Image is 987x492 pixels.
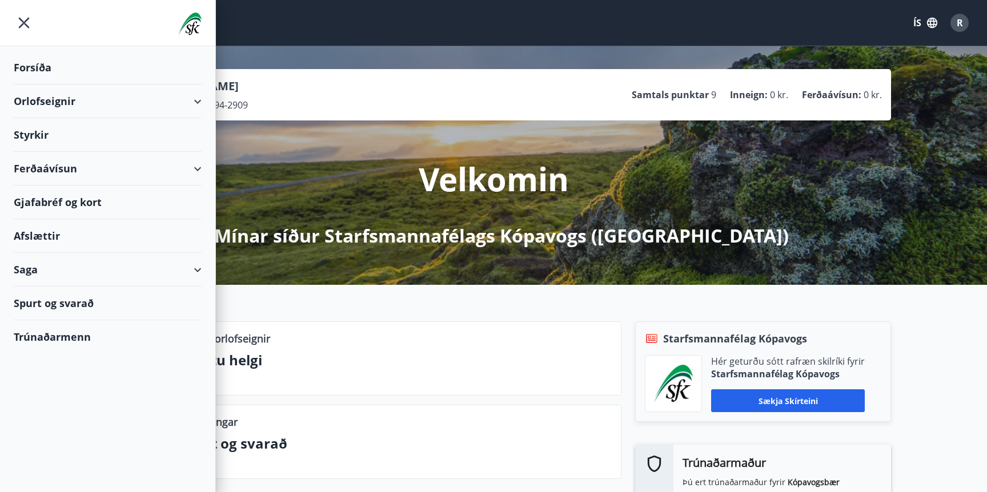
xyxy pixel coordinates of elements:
p: Samtals punktar [632,88,709,101]
p: Þú ert trúnaðarmaður fyrir [683,477,882,488]
div: Orlofseignir [14,84,202,118]
div: Afslættir [14,219,202,253]
div: Trúnaðarmenn [14,320,202,353]
div: Styrkir [14,118,202,152]
span: 9 [711,88,716,101]
p: á Mínar síður Starfsmannafélags Kópavogs ([GEOGRAPHIC_DATA]) [199,223,789,248]
p: Næstu helgi [180,350,612,370]
p: Velkomin [419,157,569,200]
div: Gjafabréf og kort [14,185,202,219]
p: Starfsmannafélag Kópavogs [711,368,865,380]
div: Forsíða [14,51,202,84]
button: ÍS [907,13,944,33]
span: 180194-2909 [194,99,248,111]
p: Lausar orlofseignir [180,331,270,346]
img: x5MjQkxwhnYn6YREZUTEa9Q4KsBUeQdWGts9Dj4O.png [654,365,693,402]
span: Starfsmannafélag Kópavogs [663,331,807,346]
p: Inneign : [730,88,768,101]
div: Saga [14,253,202,287]
button: R [946,9,973,37]
div: Spurt og svarað [14,287,202,320]
span: R [957,17,963,29]
img: union_logo [178,13,202,35]
div: Ferðaávísun [14,152,202,185]
strong: Kópavogsbær [788,477,840,487]
button: menu [14,13,34,33]
p: Ferðaávísun : [802,88,861,101]
button: Sækja skírteini [711,389,865,412]
h6: Trúnaðarmaður [683,454,882,472]
span: 0 kr. [864,88,882,101]
p: Hér geturðu sótt rafræn skilríki fyrir [711,355,865,368]
p: Spurt og svarað [180,434,612,453]
span: 0 kr. [770,88,788,101]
